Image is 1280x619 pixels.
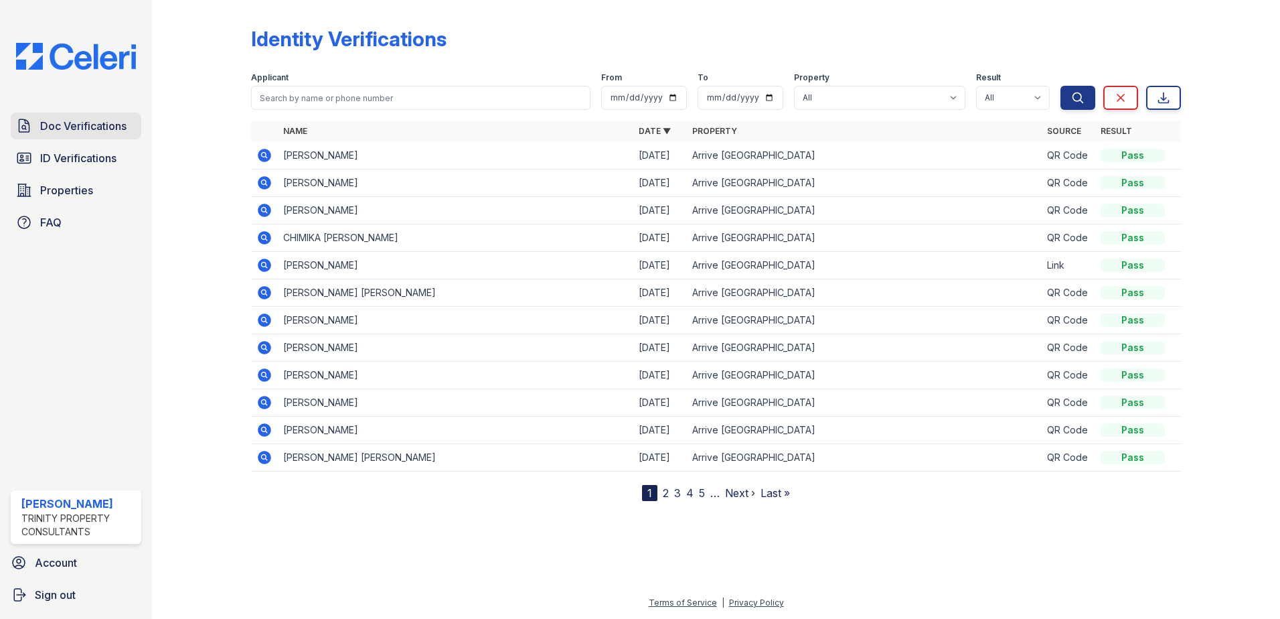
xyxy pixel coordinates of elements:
td: [DATE] [633,224,687,252]
td: [DATE] [633,362,687,389]
div: Pass [1101,423,1165,437]
a: Terms of Service [649,598,717,608]
td: [PERSON_NAME] [278,142,633,169]
div: Pass [1101,204,1165,217]
label: To [698,72,708,83]
td: [DATE] [633,389,687,417]
td: Arrive [GEOGRAPHIC_DATA] [687,417,1042,444]
a: 4 [686,486,694,500]
td: [DATE] [633,334,687,362]
img: CE_Logo_Blue-a8612792a0a2168367f1c8372b55b34899dd931a85d93a1a3d3e32e68fde9ad4.png [5,43,147,70]
a: Doc Verifications [11,113,141,139]
td: Arrive [GEOGRAPHIC_DATA] [687,444,1042,472]
td: [PERSON_NAME] [278,417,633,444]
a: Date ▼ [639,126,671,136]
div: Pass [1101,149,1165,162]
div: Pass [1101,314,1165,327]
td: Arrive [GEOGRAPHIC_DATA] [687,142,1042,169]
a: Last » [761,486,790,500]
div: | [722,598,724,608]
td: [DATE] [633,169,687,197]
td: [PERSON_NAME] [278,197,633,224]
span: Doc Verifications [40,118,127,134]
div: Pass [1101,368,1165,382]
td: Arrive [GEOGRAPHIC_DATA] [687,252,1042,279]
td: [DATE] [633,444,687,472]
td: [PERSON_NAME] [278,169,633,197]
span: Properties [40,182,93,198]
td: [PERSON_NAME] [PERSON_NAME] [278,444,633,472]
a: Property [692,126,737,136]
td: QR Code [1042,197,1095,224]
label: Property [794,72,829,83]
a: Name [283,126,307,136]
a: Privacy Policy [729,598,784,608]
div: Pass [1101,451,1165,464]
td: QR Code [1042,224,1095,252]
td: [PERSON_NAME] [278,389,633,417]
td: QR Code [1042,169,1095,197]
span: Sign out [35,587,76,603]
a: Sign out [5,581,147,608]
td: QR Code [1042,334,1095,362]
a: Source [1047,126,1081,136]
td: QR Code [1042,389,1095,417]
td: Arrive [GEOGRAPHIC_DATA] [687,362,1042,389]
td: QR Code [1042,362,1095,389]
a: Result [1101,126,1132,136]
a: 3 [674,486,681,500]
td: [DATE] [633,197,687,224]
td: Arrive [GEOGRAPHIC_DATA] [687,334,1042,362]
div: Pass [1101,341,1165,354]
a: 5 [699,486,705,500]
div: Trinity Property Consultants [21,512,136,539]
td: [DATE] [633,142,687,169]
a: Next › [725,486,755,500]
td: QR Code [1042,417,1095,444]
td: [PERSON_NAME] [278,362,633,389]
div: Pass [1101,396,1165,409]
a: Account [5,549,147,576]
td: QR Code [1042,444,1095,472]
td: [PERSON_NAME] [278,307,633,334]
a: FAQ [11,209,141,236]
td: QR Code [1042,142,1095,169]
label: Result [976,72,1001,83]
label: From [601,72,622,83]
a: Properties [11,177,141,204]
span: FAQ [40,214,62,230]
div: Pass [1101,286,1165,299]
td: Arrive [GEOGRAPHIC_DATA] [687,224,1042,252]
td: QR Code [1042,279,1095,307]
div: Pass [1101,231,1165,245]
td: [DATE] [633,252,687,279]
div: 1 [642,485,657,501]
td: [PERSON_NAME] [PERSON_NAME] [278,279,633,307]
div: Pass [1101,259,1165,272]
td: [DATE] [633,307,687,334]
td: [PERSON_NAME] [278,252,633,279]
span: ID Verifications [40,150,116,166]
td: [DATE] [633,279,687,307]
td: Link [1042,252,1095,279]
a: ID Verifications [11,145,141,171]
td: Arrive [GEOGRAPHIC_DATA] [687,279,1042,307]
a: 2 [663,486,669,500]
td: CHIMIKA [PERSON_NAME] [278,224,633,252]
td: [PERSON_NAME] [278,334,633,362]
td: [DATE] [633,417,687,444]
td: Arrive [GEOGRAPHIC_DATA] [687,389,1042,417]
td: Arrive [GEOGRAPHIC_DATA] [687,169,1042,197]
input: Search by name or phone number [251,86,590,110]
td: Arrive [GEOGRAPHIC_DATA] [687,197,1042,224]
div: Identity Verifications [251,27,447,51]
div: Pass [1101,176,1165,190]
div: [PERSON_NAME] [21,496,136,512]
label: Applicant [251,72,289,83]
span: … [710,485,720,501]
span: Account [35,555,77,571]
td: Arrive [GEOGRAPHIC_DATA] [687,307,1042,334]
td: QR Code [1042,307,1095,334]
